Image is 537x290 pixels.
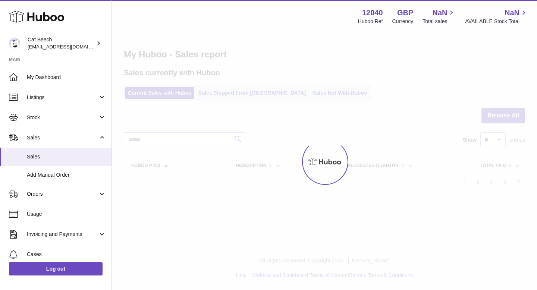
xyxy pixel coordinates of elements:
[397,8,413,18] strong: GBP
[27,153,106,160] span: Sales
[465,18,528,25] span: AVAILABLE Stock Total
[27,74,106,81] span: My Dashboard
[28,44,110,50] span: [EMAIL_ADDRESS][DOMAIN_NAME]
[9,262,103,275] a: Log out
[423,18,456,25] span: Total sales
[27,94,98,101] span: Listings
[362,8,383,18] strong: 12040
[505,8,519,18] span: NaN
[432,8,447,18] span: NaN
[27,231,98,238] span: Invoicing and Payments
[358,18,383,25] div: Huboo Ref
[392,18,414,25] div: Currency
[27,190,98,198] span: Orders
[423,8,456,25] a: NaN Total sales
[27,134,98,141] span: Sales
[27,171,106,179] span: Add Manual Order
[27,211,106,218] span: Usage
[465,8,528,25] a: NaN AVAILABLE Stock Total
[27,114,98,121] span: Stock
[28,36,95,50] div: Cat Beech
[9,38,20,49] img: Cat@thetruthbrush.com
[27,251,106,258] span: Cases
